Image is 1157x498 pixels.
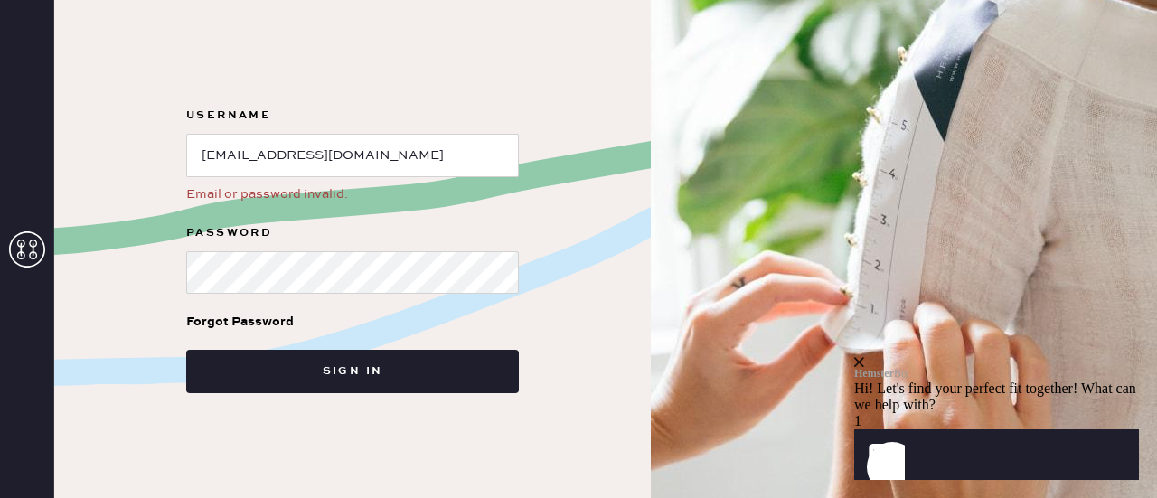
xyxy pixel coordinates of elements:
[186,134,519,177] input: e.g. john@doe.com
[854,247,1152,494] iframe: Front Chat
[186,350,519,393] button: Sign in
[186,222,519,244] label: Password
[186,312,294,332] div: Forgot Password
[186,184,519,204] div: Email or password invalid.
[186,294,294,350] a: Forgot Password
[186,105,519,127] label: Username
